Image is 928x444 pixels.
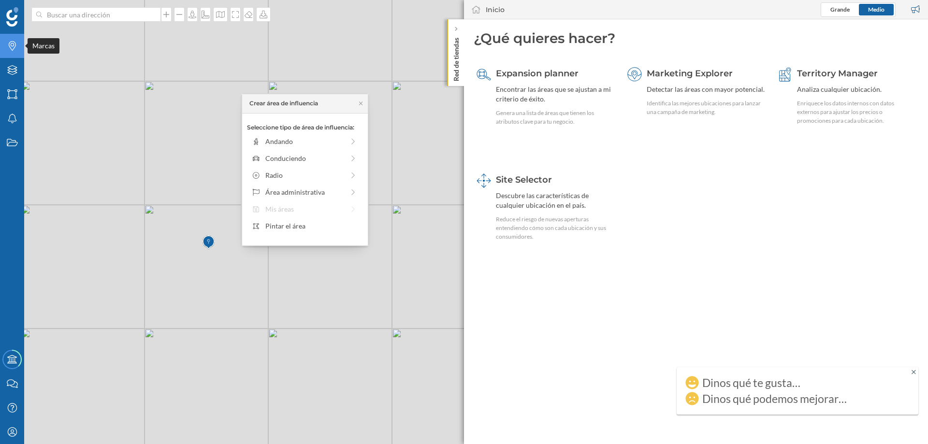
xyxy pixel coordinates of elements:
div: Andando [265,136,344,146]
div: Área administrativa [265,187,344,197]
p: Seleccione tipo de área de influencia: [247,123,363,132]
span: Marketing Explorer [647,68,733,79]
span: Territory Manager [797,68,878,79]
div: Crear área de influencia [249,99,318,108]
img: dashboards-manager.svg [477,173,491,188]
span: Expansion planner [496,68,579,79]
span: Site Selector [496,174,552,185]
div: Descubre las características de cualquier ubicación en el país. [496,191,614,210]
img: explorer.svg [627,67,642,82]
div: Encontrar las áreas que se ajustan a mi criterio de éxito. [496,85,614,104]
div: Analiza cualquier ubicación. [797,85,915,94]
span: Soporte [19,7,54,15]
img: Marker [203,233,215,252]
div: Dinos qué te gusta… [702,378,800,387]
span: Medio [868,6,884,13]
div: Pintar el área [265,221,358,231]
div: ¿Qué quieres hacer? [474,29,918,47]
div: Identifica las mejores ubicaciones para lanzar una campaña de marketing. [647,99,765,116]
p: Red de tiendas [451,34,461,81]
div: Radio [265,170,344,180]
img: Geoblink Logo [6,7,18,27]
img: territory-manager.svg [778,67,792,82]
div: Enriquece los datos internos con datos externos para ajustar los precios o promociones para cada ... [797,99,915,125]
div: Inicio [486,5,505,14]
div: Detectar las áreas con mayor potencial. [647,85,765,94]
div: Genera una lista de áreas que tienen los atributos clave para tu negocio. [496,109,614,126]
div: Conduciendo [265,153,344,163]
div: Marcas [28,38,59,54]
span: Grande [830,6,850,13]
div: Reduce el riesgo de nuevas aperturas entendiendo cómo son cada ubicación y sus consumidores. [496,215,614,241]
div: Dinos qué podemos mejorar… [702,394,847,403]
img: search-areas.svg [477,67,491,82]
